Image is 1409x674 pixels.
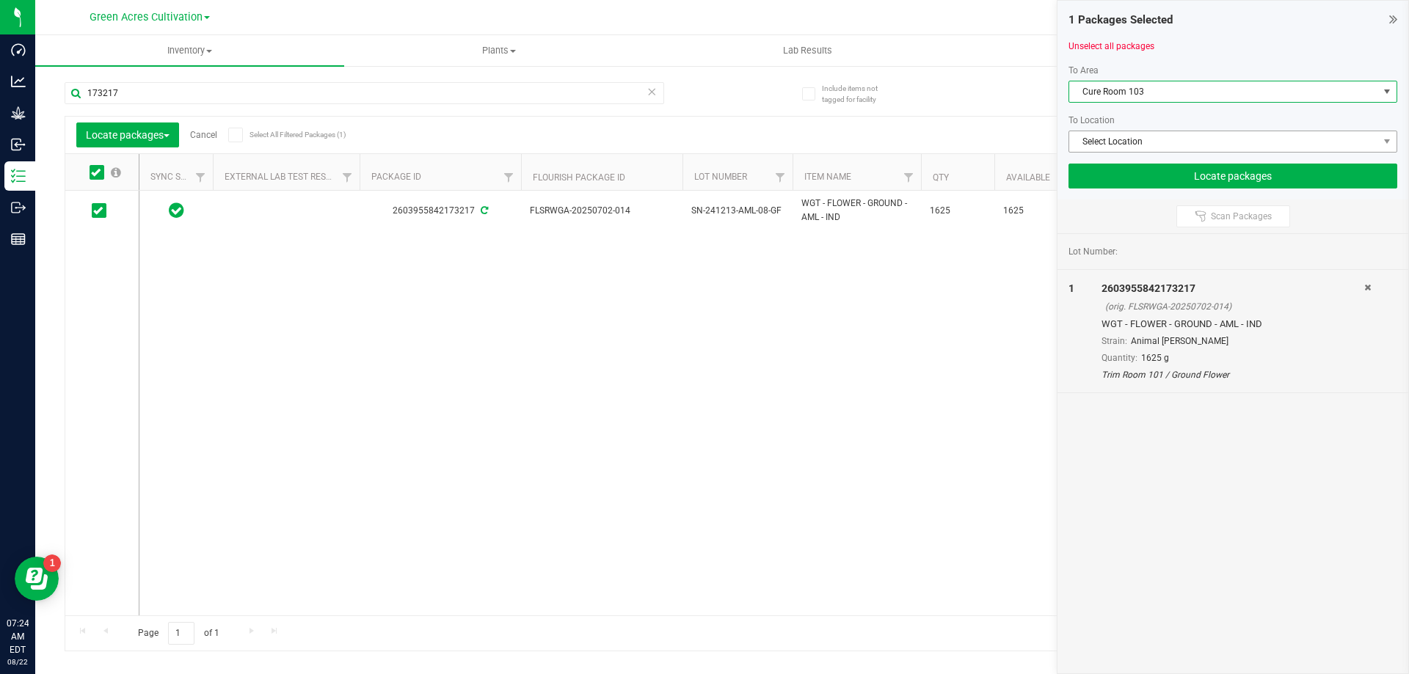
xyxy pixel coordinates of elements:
span: Select all records on this page [111,167,121,177]
span: SN-241213-AML-08-GF [691,204,784,218]
a: Filter [335,165,360,190]
span: Green Acres Cultivation [90,11,203,23]
span: WGT - FLOWER - GROUND - AML - IND [801,197,912,224]
span: Select Location [1069,131,1378,152]
a: Qty [933,172,949,183]
div: Trim Room 101 / Ground Flower [1102,368,1364,381]
span: To Area [1068,65,1099,76]
inline-svg: Outbound [11,200,26,215]
a: Available [1006,172,1050,183]
span: 1625 [930,204,986,218]
span: Lot Number: [1068,245,1118,258]
span: To Location [1068,115,1115,125]
span: Scan Packages [1211,210,1272,222]
a: Filter [768,165,793,190]
button: Locate packages [1068,164,1397,188]
span: In Sync [169,200,184,221]
p: 08/22 [7,656,29,667]
span: Page of 1 [125,622,231,645]
span: Inventory [35,44,344,57]
a: Package ID [371,172,421,182]
iframe: Resource center [15,557,59,601]
a: Audit [963,35,1272,66]
input: 1 [168,622,194,645]
span: FLSRWGA-20250702-014 [530,204,674,218]
span: 1 [1068,282,1074,294]
span: Audit [964,44,1271,57]
inline-svg: Dashboard [11,43,26,57]
a: Lab Results [653,35,962,66]
a: Sync Status [150,172,207,182]
div: WGT - FLOWER - GROUND - AML - IND [1102,317,1364,331]
a: Lot Number [694,172,747,182]
div: (orig. FLSRWGA-20250702-014) [1105,300,1364,313]
a: Flourish Package ID [533,172,625,183]
span: 1625 [1003,204,1059,218]
span: Locate packages [86,129,170,141]
a: Cancel [190,130,217,140]
inline-svg: Reports [11,232,26,246]
a: Inventory [35,35,344,66]
a: Plants [344,35,653,66]
span: Animal [PERSON_NAME] [1131,336,1228,346]
a: Filter [189,165,213,190]
a: Filter [897,165,921,190]
a: External Lab Test Result [225,172,340,182]
a: Filter [497,165,521,190]
inline-svg: Grow [11,106,26,120]
button: Scan Packages [1176,205,1290,227]
div: 2603955842173217 [1102,281,1364,296]
input: Search Package ID, Item Name, SKU, Lot or Part Number... [65,82,664,104]
span: Include items not tagged for facility [822,83,895,105]
span: Select All Filtered Packages (1) [250,131,323,139]
span: Lab Results [763,44,852,57]
div: 2603955842173217 [357,204,523,218]
p: 07:24 AM EDT [7,617,29,656]
inline-svg: Analytics [11,74,26,89]
span: Cure Room 103 [1069,81,1378,102]
button: Locate packages [76,122,179,147]
a: Unselect all packages [1068,41,1154,51]
span: Clear [647,82,657,101]
span: Quantity: [1102,353,1137,363]
span: 1625 g [1141,353,1169,363]
iframe: Resource center unread badge [43,554,61,572]
span: Plants [345,44,652,57]
inline-svg: Inventory [11,169,26,183]
span: Sync from Compliance System [478,205,488,216]
inline-svg: Inbound [11,137,26,152]
span: Strain: [1102,336,1127,346]
a: Item Name [804,172,851,182]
